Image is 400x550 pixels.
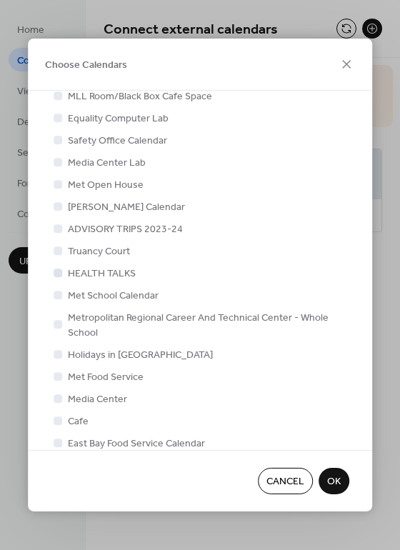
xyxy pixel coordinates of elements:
span: Met Open House [68,178,144,193]
span: MLL Room/Black Box Cafe Space [68,89,212,104]
span: Media Center Lab [68,156,146,171]
span: OK [327,475,341,490]
span: ADVISORY TRIPS 2023-24 [68,222,183,237]
span: [PERSON_NAME] Calendar [68,200,185,215]
button: Cancel [258,468,313,494]
span: Holidays in [GEOGRAPHIC_DATA] [68,348,213,363]
span: Media Center [68,392,127,407]
span: Cancel [266,475,304,490]
span: Metropolitan Regional Career And Technical Center - Whole School [68,311,349,341]
span: Truancy Court [68,244,130,259]
span: Met School Calendar [68,289,159,304]
span: Cafe [68,414,89,429]
span: HEALTH TALKS [68,266,136,281]
span: Safety Office Calendar [68,134,167,149]
span: Equality Computer Lab [68,111,169,126]
span: East Bay Food Service Calendar [68,436,205,451]
button: OK [319,468,349,494]
span: Met Food Service [68,370,144,385]
span: Choose Calendars [45,58,127,73]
